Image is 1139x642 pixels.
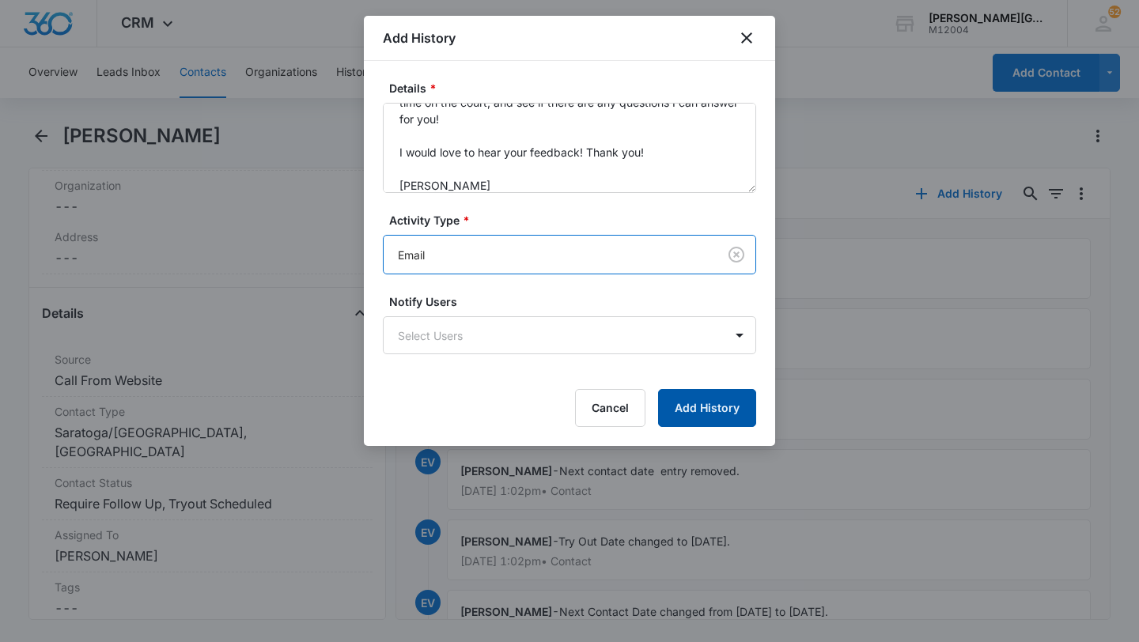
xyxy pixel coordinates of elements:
button: Clear [724,242,749,267]
button: Cancel [575,389,645,427]
button: close [737,28,756,47]
label: Notify Users [389,293,762,310]
textarea: Hello [PERSON_NAME], Hope this email finds you well! [PERSON_NAME] had the Tournament Training tr... [383,103,756,193]
button: Add History [658,389,756,427]
h1: Add History [383,28,456,47]
label: Details [389,80,762,96]
label: Activity Type [389,212,762,228]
